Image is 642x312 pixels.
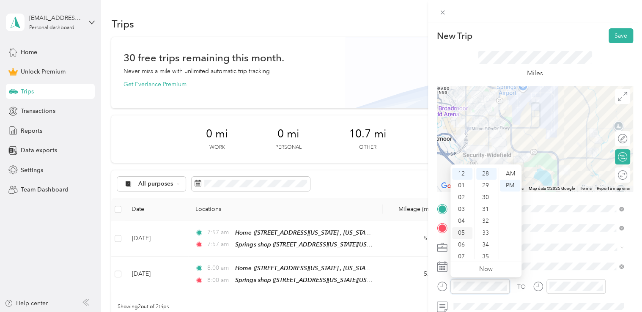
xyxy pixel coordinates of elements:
a: Report a map error [597,186,631,191]
div: 29 [476,180,497,192]
img: Google [439,181,467,192]
p: New Trip [437,30,472,42]
div: 33 [476,227,497,239]
div: 07 [452,251,472,263]
div: 03 [452,203,472,215]
div: 31 [476,203,497,215]
p: Miles [527,68,543,79]
a: Terms (opens in new tab) [580,186,592,191]
div: PM [500,180,520,192]
div: 01 [452,180,472,192]
div: 06 [452,239,472,251]
span: Map data ©2025 Google [529,186,575,191]
div: TO [517,282,526,291]
a: Now [479,265,493,273]
a: Open this area in Google Maps (opens a new window) [439,181,467,192]
div: 04 [452,215,472,227]
div: 34 [476,239,497,251]
button: Save [609,28,633,43]
div: 28 [476,168,497,180]
div: 02 [452,192,472,203]
div: 30 [476,192,497,203]
div: 05 [452,227,472,239]
div: 32 [476,215,497,227]
iframe: Everlance-gr Chat Button Frame [595,265,642,312]
div: AM [500,168,520,180]
div: 12 [452,168,472,180]
div: 35 [476,251,497,263]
